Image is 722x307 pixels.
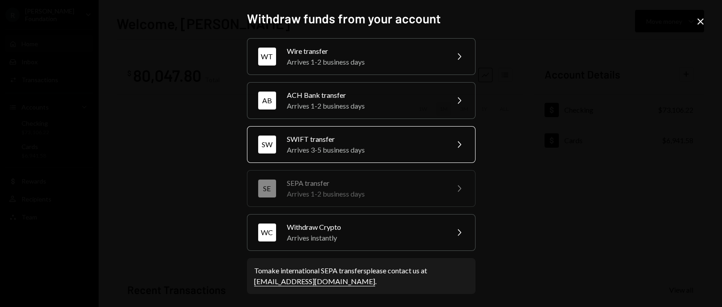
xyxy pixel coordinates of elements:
div: Arrives 1-2 business days [287,189,443,199]
div: SWIFT transfer [287,134,443,145]
button: SWSWIFT transferArrives 3-5 business days [247,126,476,163]
a: [EMAIL_ADDRESS][DOMAIN_NAME] [254,277,375,286]
div: Wire transfer [287,46,443,57]
button: WTWire transferArrives 1-2 business days [247,38,476,75]
h2: Withdraw funds from your account [247,10,476,27]
div: ACH Bank transfer [287,90,443,101]
div: AB [258,92,276,110]
div: SW [258,136,276,153]
div: Arrives 1-2 business days [287,57,443,67]
div: Arrives 1-2 business days [287,101,443,111]
div: WC [258,224,276,241]
div: To make international SEPA transfers please contact us at . [254,265,468,287]
div: Arrives 3-5 business days [287,145,443,155]
div: WT [258,48,276,66]
button: WCWithdraw CryptoArrives instantly [247,214,476,251]
div: SE [258,180,276,197]
div: Withdraw Crypto [287,222,443,232]
div: Arrives instantly [287,232,443,243]
div: SEPA transfer [287,178,443,189]
button: SESEPA transferArrives 1-2 business days [247,170,476,207]
button: ABACH Bank transferArrives 1-2 business days [247,82,476,119]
